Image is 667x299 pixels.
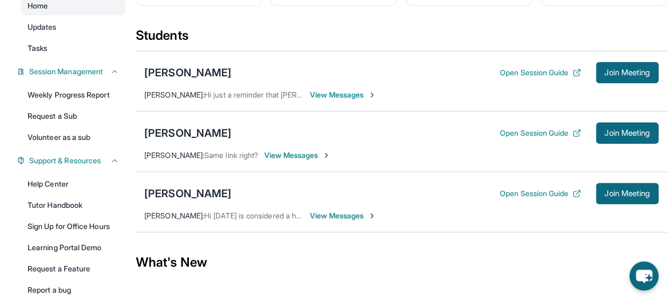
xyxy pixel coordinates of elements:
button: Join Meeting [596,183,659,204]
span: Support & Resources [29,155,101,166]
button: Open Session Guide [500,67,581,78]
span: View Messages [310,210,376,221]
button: Open Session Guide [500,188,581,199]
span: Tasks [28,43,47,54]
span: Join Meeting [604,69,650,76]
a: Tasks [21,39,125,58]
div: [PERSON_NAME] [144,65,231,80]
span: Hi just a reminder that [PERSON_NAME] has a session now [204,90,403,99]
img: Chevron-Right [368,91,376,99]
a: Learning Portal Demo [21,238,125,257]
span: Session Management [29,66,103,77]
div: What's New [136,239,667,286]
span: View Messages [264,150,331,161]
span: Hi [DATE] is considered a holiday so i was wondering if the tutoring is on still? [204,211,465,220]
button: chat-button [629,261,659,291]
button: Join Meeting [596,62,659,83]
a: Tutor Handbook [21,196,125,215]
a: Weekly Progress Report [21,85,125,104]
button: Support & Resources [25,155,119,166]
span: [PERSON_NAME] : [144,151,204,160]
img: Chevron-Right [322,151,331,160]
span: Updates [28,22,57,32]
span: Same link right? [204,151,258,160]
span: [PERSON_NAME] : [144,211,204,220]
span: [PERSON_NAME] : [144,90,204,99]
span: Join Meeting [604,130,650,136]
a: Sign Up for Office Hours [21,217,125,236]
div: Students [136,27,667,50]
a: Help Center [21,174,125,194]
button: Session Management [25,66,119,77]
a: Request a Feature [21,259,125,278]
span: Join Meeting [604,190,650,197]
button: Open Session Guide [500,128,581,138]
span: View Messages [310,90,376,100]
img: Chevron-Right [368,212,376,220]
a: Volunteer as a sub [21,128,125,147]
a: Updates [21,17,125,37]
span: Home [28,1,48,11]
div: [PERSON_NAME] [144,186,231,201]
div: [PERSON_NAME] [144,126,231,140]
button: Join Meeting [596,122,659,144]
a: Request a Sub [21,107,125,126]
